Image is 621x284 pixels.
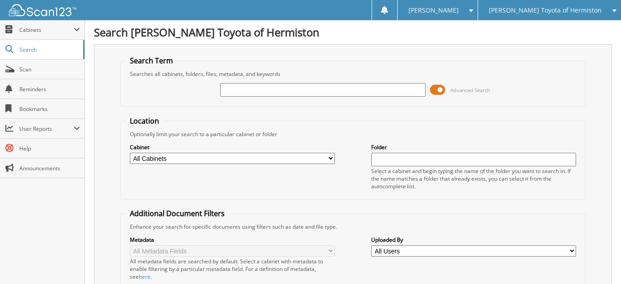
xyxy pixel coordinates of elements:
[139,273,151,280] a: here
[450,87,490,93] span: Advanced Search
[19,85,80,93] span: Reminders
[408,8,459,13] span: [PERSON_NAME]
[19,105,80,113] span: Bookmarks
[125,130,581,138] div: Optionally limit your search to a particular cabinet or folder
[125,70,581,78] div: Searches all cabinets, folders, files, metadata, and keywords
[125,209,229,218] legend: Additional Document Filters
[130,257,335,280] div: All metadata fields are searched by default. Select a cabinet with metadata to enable filtering b...
[371,236,576,244] label: Uploaded By
[9,4,76,16] img: scan123-logo-white.svg
[125,223,581,231] div: Enhance your search for specific documents using filters such as date and file type.
[19,66,80,73] span: Scan
[19,125,74,133] span: User Reports
[130,143,335,151] label: Cabinet
[19,26,74,34] span: Cabinets
[125,116,164,126] legend: Location
[489,8,602,13] span: [PERSON_NAME] Toyota of Hermiston
[19,164,80,172] span: Announcements
[94,25,612,40] h1: Search [PERSON_NAME] Toyota of Hermiston
[19,145,80,152] span: Help
[130,236,335,244] label: Metadata
[371,167,576,190] div: Select a cabinet and begin typing the name of the folder you want to search in. If the name match...
[19,46,79,53] span: Search
[371,143,576,151] label: Folder
[125,56,177,66] legend: Search Term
